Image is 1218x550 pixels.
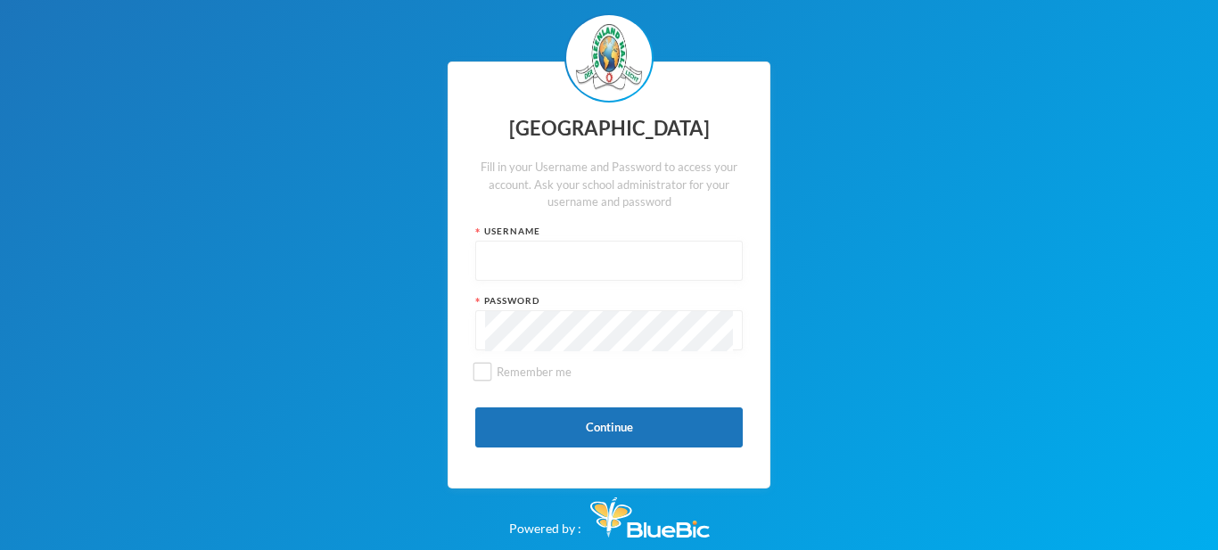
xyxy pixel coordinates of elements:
[475,294,743,308] div: Password
[475,225,743,238] div: Username
[490,365,579,379] span: Remember me
[509,488,710,538] div: Powered by :
[475,407,743,447] button: Continue
[590,497,710,538] img: Bluebic
[475,111,743,146] div: [GEOGRAPHIC_DATA]
[475,159,743,211] div: Fill in your Username and Password to access your account. Ask your school administrator for your...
